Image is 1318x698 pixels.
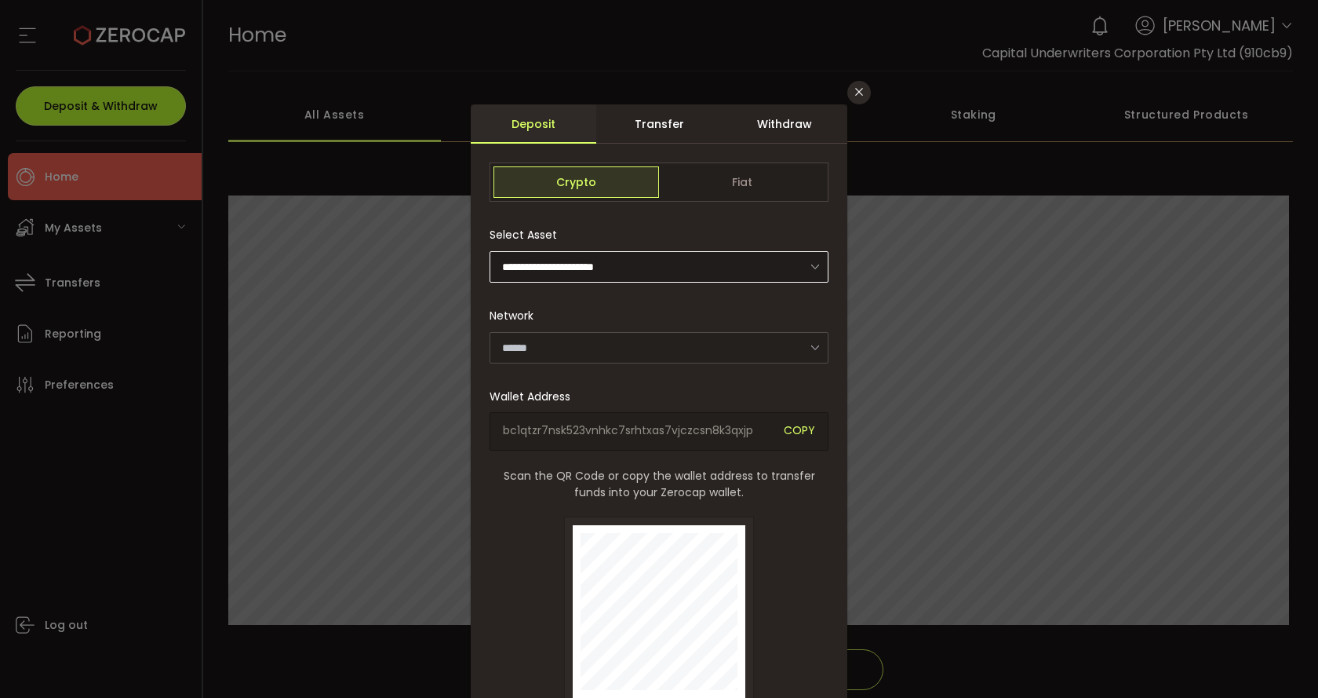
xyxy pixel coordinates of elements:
div: Transfer [596,104,722,144]
label: Select Asset [490,227,566,243]
span: bc1qtzr7nsk523vnhkc7srhtxas7vjczcsn8k3qxjp [503,422,772,440]
label: Wallet Address [490,389,580,404]
button: Close [847,81,871,104]
iframe: Chat Widget [1240,623,1318,698]
label: Network [490,308,543,323]
span: Crypto [493,166,659,198]
div: Withdraw [722,104,847,144]
span: Scan the QR Code or copy the wallet address to transfer funds into your Zerocap wallet. [490,468,828,501]
span: Fiat [659,166,825,198]
div: Deposit [471,104,596,144]
span: COPY [784,422,815,440]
